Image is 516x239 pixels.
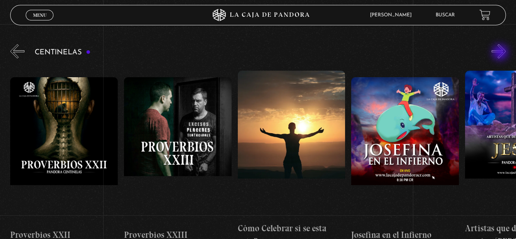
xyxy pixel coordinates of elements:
[492,44,506,58] button: Next
[35,49,91,56] h3: Centinelas
[33,13,47,18] span: Menu
[436,13,455,18] a: Buscar
[10,44,24,58] button: Previous
[366,13,420,18] span: [PERSON_NAME]
[479,9,490,20] a: View your shopping cart
[30,19,49,25] span: Cerrar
